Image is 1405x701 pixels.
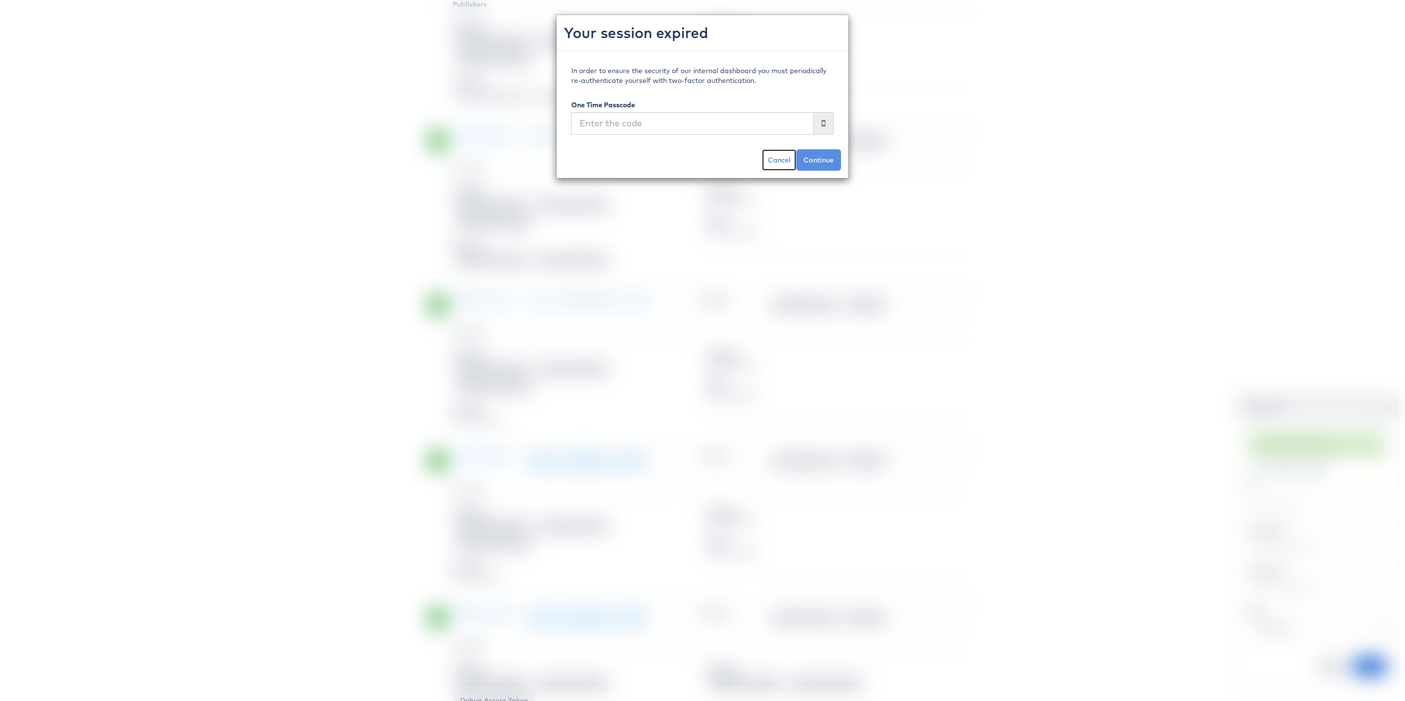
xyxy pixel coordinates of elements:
[571,100,635,110] label: One Time Passcode
[571,66,834,85] p: In order to ensure the security of our internal dashboard you must periodically re-authenticate y...
[571,112,814,135] input: Enter the code
[796,149,841,171] button: Continue
[762,149,796,171] a: Cancel
[564,22,841,43] h2: Your session expired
